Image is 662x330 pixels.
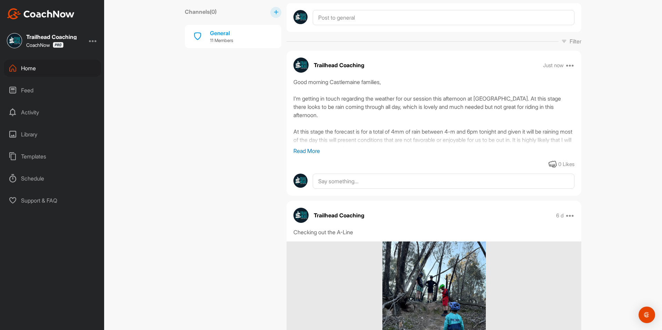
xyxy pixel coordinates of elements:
[570,37,581,45] p: Filter
[293,147,574,155] p: Read More
[293,78,574,147] div: Good morning Castlemaine families, I’m getting in touch regarding the weather for our session thi...
[4,104,101,121] div: Activity
[558,161,574,168] div: 0 Likes
[7,8,74,19] img: CoachNow
[53,42,63,48] img: CoachNow Pro
[4,82,101,99] div: Feed
[314,61,364,69] p: Trailhead Coaching
[293,208,309,223] img: avatar
[210,37,233,44] p: 11 Members
[185,8,217,16] label: Channels ( 0 )
[293,228,574,236] div: Checking out the A-Line
[26,34,77,40] div: Trailhead Coaching
[4,192,101,209] div: Support & FAQ
[314,211,364,219] p: Trailhead Coaching
[556,212,564,219] p: 6 d
[4,170,101,187] div: Schedule
[4,60,101,77] div: Home
[4,126,101,143] div: Library
[293,10,308,24] img: avatar
[639,307,655,323] div: Open Intercom Messenger
[293,58,309,73] img: avatar
[293,174,308,188] img: avatar
[26,42,63,48] div: CoachNow
[543,62,564,69] p: Just now
[4,148,101,165] div: Templates
[7,33,22,48] img: square_579af8e33f53bd5b97fe9c52f0d91219.jpg
[210,29,233,37] div: General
